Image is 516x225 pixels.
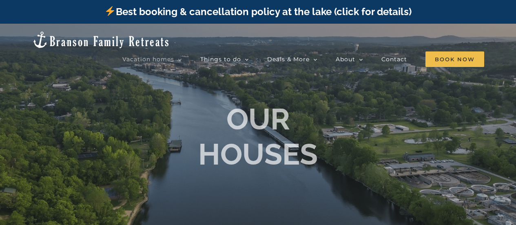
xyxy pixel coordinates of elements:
a: Contact [381,51,407,67]
a: About [336,51,363,67]
img: ⚡️ [105,6,115,16]
a: Deals & More [267,51,317,67]
a: Best booking & cancellation policy at the lake (click for details) [104,6,411,18]
a: Things to do [200,51,249,67]
span: Contact [381,56,407,62]
img: Branson Family Retreats Logo [32,31,170,49]
span: About [336,56,355,62]
span: Things to do [200,56,241,62]
b: OUR HOUSES [198,102,318,172]
nav: Main Menu [122,51,484,67]
a: Book Now [425,51,484,67]
a: Vacation homes [122,51,182,67]
span: Vacation homes [122,56,174,62]
span: Deals & More [267,56,310,62]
